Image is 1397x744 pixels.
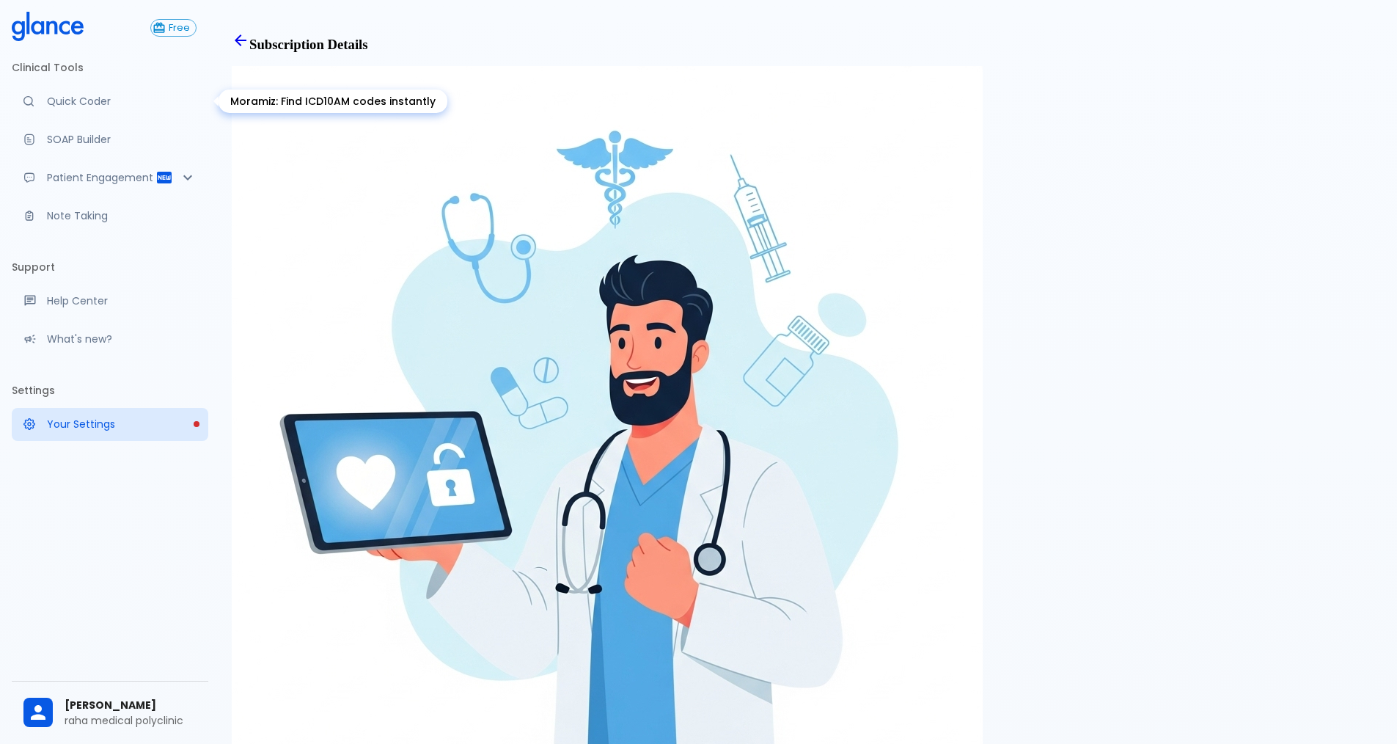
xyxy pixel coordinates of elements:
a: Moramiz: Find ICD10AM codes instantly [12,85,208,117]
li: Clinical Tools [12,50,208,85]
div: Moramiz: Find ICD10AM codes instantly [219,90,447,113]
li: Support [12,249,208,285]
span: Free [163,23,196,34]
p: raha medical polyclinic [65,713,197,728]
span: [PERSON_NAME] [65,698,197,713]
a: Back [232,37,249,52]
a: Click to view or change your subscription [150,19,208,37]
a: Get help from our support team [12,285,208,317]
div: Patient Reports & Referrals [12,161,208,194]
div: [PERSON_NAME]raha medical polyclinic [12,688,208,738]
button: Free [150,19,197,37]
a: Please complete account setup [12,408,208,440]
p: Your Settings [47,417,197,431]
li: Settings [12,373,208,408]
p: What's new? [47,332,197,346]
p: SOAP Builder [47,132,197,147]
h3: Subscription Details [232,32,1385,53]
p: Note Taking [47,208,197,223]
div: Recent updates and feature releases [12,323,208,355]
p: Patient Engagement [47,170,155,185]
a: Docugen: Compose a clinical documentation in seconds [12,123,208,156]
p: Quick Coder [47,94,197,109]
p: Help Center [47,293,197,308]
a: Advanced note-taking [12,200,208,232]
